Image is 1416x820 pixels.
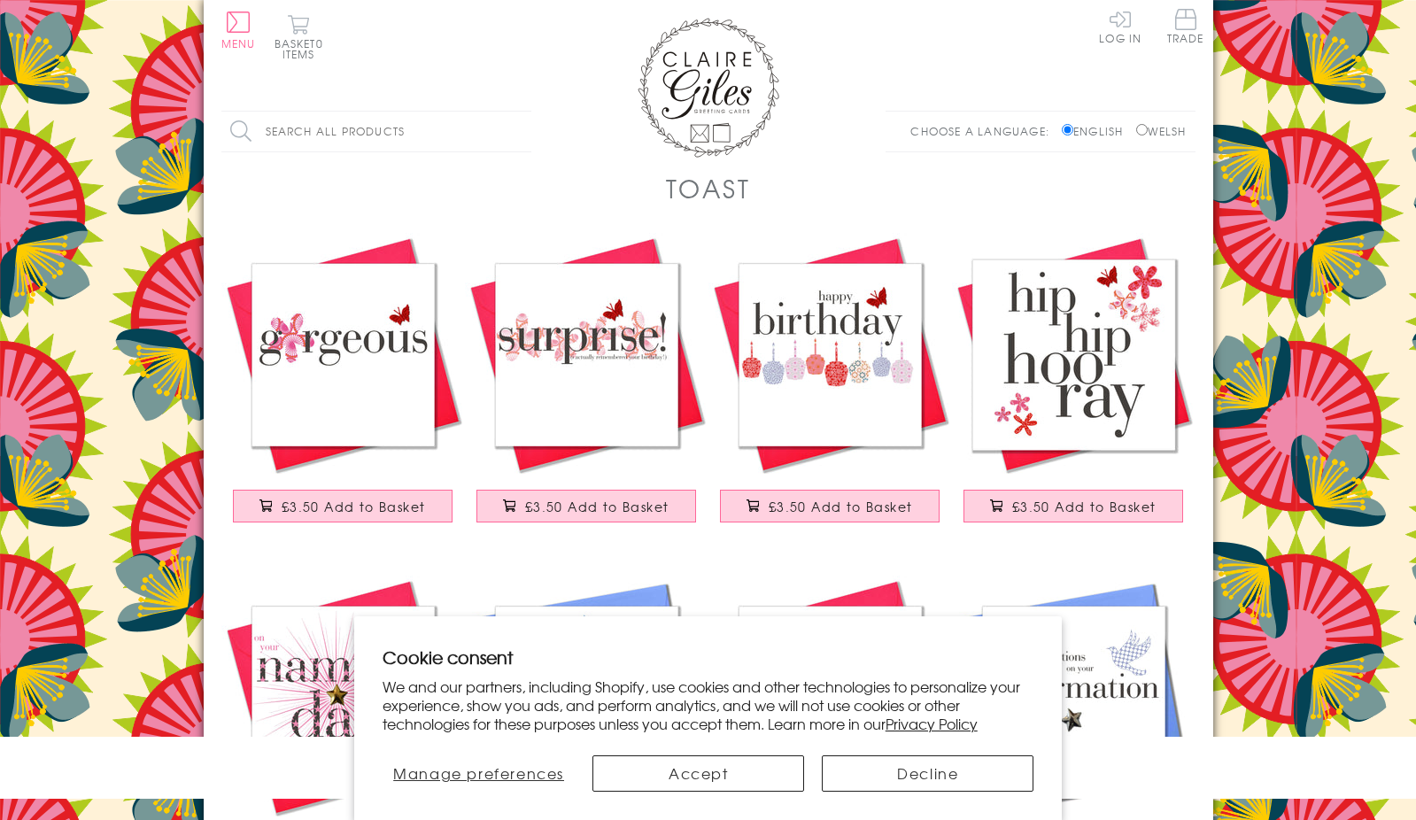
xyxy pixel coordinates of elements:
[282,498,426,515] span: £3.50 Add to Basket
[1136,124,1148,135] input: Welsh
[1099,9,1141,43] a: Log In
[465,576,708,819] img: Religious Occassions Card, Blue Star, Bar Mitzvah maxel tov
[822,755,1033,792] button: Decline
[952,233,1195,540] a: Birthday Card, Hip Hip Hooray!, embellished with a pretty fabric butterfly £3.50 Add to Basket
[708,233,952,540] a: Birthday Card, Cakes, Happy Birthday, embellished with a pretty fabric butterfly £3.50 Add to Basket
[282,35,323,62] span: 0 items
[275,14,323,59] button: Basket0 items
[952,576,1195,819] img: Confirmation Congratulations Card, Blue Dove, Embellished with a padded star
[708,233,952,476] img: Birthday Card, Cakes, Happy Birthday, embellished with a pretty fabric butterfly
[1062,124,1073,135] input: English
[1136,123,1187,139] label: Welsh
[1167,9,1204,43] span: Trade
[465,233,708,476] img: Birthday Card, Pink Flowers, embellished with a pretty fabric butterfly
[233,490,453,522] button: £3.50 Add to Basket
[720,490,940,522] button: £3.50 Add to Basket
[769,498,913,515] span: £3.50 Add to Basket
[1167,9,1204,47] a: Trade
[383,645,1034,669] h2: Cookie consent
[393,762,564,784] span: Manage preferences
[1062,123,1132,139] label: English
[221,112,531,151] input: Search all products
[514,112,531,151] input: Search
[952,233,1195,476] img: Birthday Card, Hip Hip Hooray!, embellished with a pretty fabric butterfly
[221,233,465,476] img: Birthday Card, Pink Flower, Gorgeous, embellished with a pretty fabric butterfly
[525,498,669,515] span: £3.50 Add to Basket
[383,677,1034,732] p: We and our partners, including Shopify, use cookies and other technologies to personalize your ex...
[221,35,256,51] span: Menu
[910,123,1058,139] p: Choose a language:
[221,233,465,540] a: Birthday Card, Pink Flower, Gorgeous, embellished with a pretty fabric butterfly £3.50 Add to Basket
[476,490,696,522] button: £3.50 Add to Basket
[1012,498,1157,515] span: £3.50 Add to Basket
[638,18,779,158] img: Claire Giles Greetings Cards
[708,576,952,819] img: Bat Mitzvah Card, Pink Star, maxel tov, embellished with a fabric butterfly
[666,170,751,206] h1: Toast
[221,576,465,819] img: Baby Naming Card, Pink Stars, Embellished with a shiny padded star
[963,490,1183,522] button: £3.50 Add to Basket
[465,233,708,540] a: Birthday Card, Pink Flowers, embellished with a pretty fabric butterfly £3.50 Add to Basket
[221,12,256,49] button: Menu
[886,713,978,734] a: Privacy Policy
[383,755,576,792] button: Manage preferences
[592,755,804,792] button: Accept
